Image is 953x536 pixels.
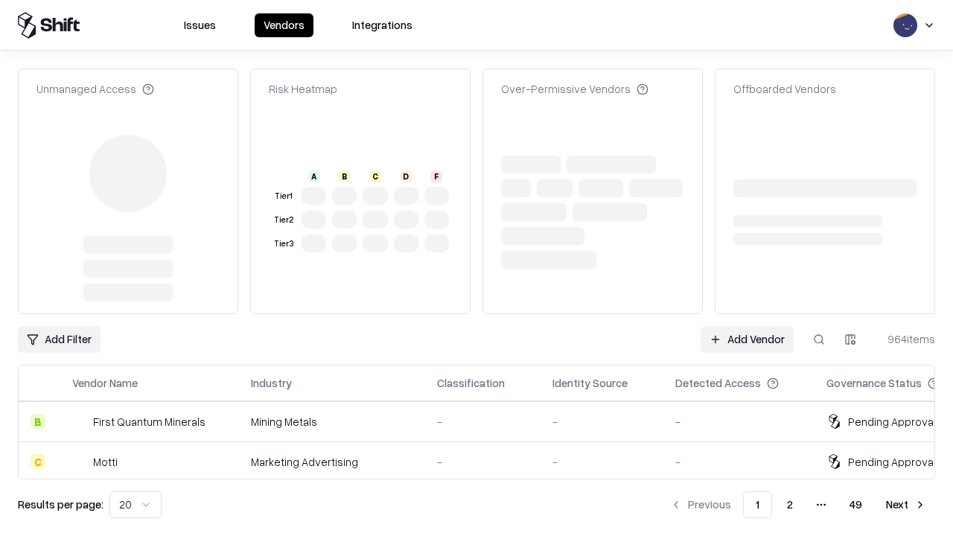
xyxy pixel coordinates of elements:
[251,375,292,391] div: Industry
[175,13,225,37] button: Issues
[552,414,651,430] div: -
[36,81,154,97] div: Unmanaged Access
[31,454,45,469] div: C
[339,170,351,182] div: B
[675,454,803,470] div: -
[272,214,296,226] div: Tier 2
[31,414,45,429] div: B
[72,454,87,469] img: Motti
[701,326,794,353] a: Add Vendor
[838,491,874,518] button: 49
[400,170,412,182] div: D
[826,375,922,391] div: Governance Status
[93,454,118,470] div: Motti
[272,237,296,250] div: Tier 3
[501,81,648,97] div: Over-Permissive Vendors
[877,491,935,518] button: Next
[72,375,138,391] div: Vendor Name
[430,170,442,182] div: F
[733,81,836,97] div: Offboarded Vendors
[269,81,337,97] div: Risk Heatmap
[251,414,413,430] div: Mining Metals
[437,414,529,430] div: -
[343,13,421,37] button: Integrations
[552,375,628,391] div: Identity Source
[72,414,87,429] img: First Quantum Minerals
[848,414,936,430] div: Pending Approval
[93,414,205,430] div: First Quantum Minerals
[876,331,935,347] div: 964 items
[255,13,313,37] button: Vendors
[675,375,761,391] div: Detected Access
[272,190,296,202] div: Tier 1
[848,454,936,470] div: Pending Approval
[661,491,935,518] nav: pagination
[308,170,320,182] div: A
[775,491,805,518] button: 2
[437,375,505,391] div: Classification
[18,326,101,353] button: Add Filter
[675,414,803,430] div: -
[18,497,103,512] p: Results per page:
[251,454,413,470] div: Marketing Advertising
[437,454,529,470] div: -
[743,491,772,518] button: 1
[369,170,381,182] div: C
[552,454,651,470] div: -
